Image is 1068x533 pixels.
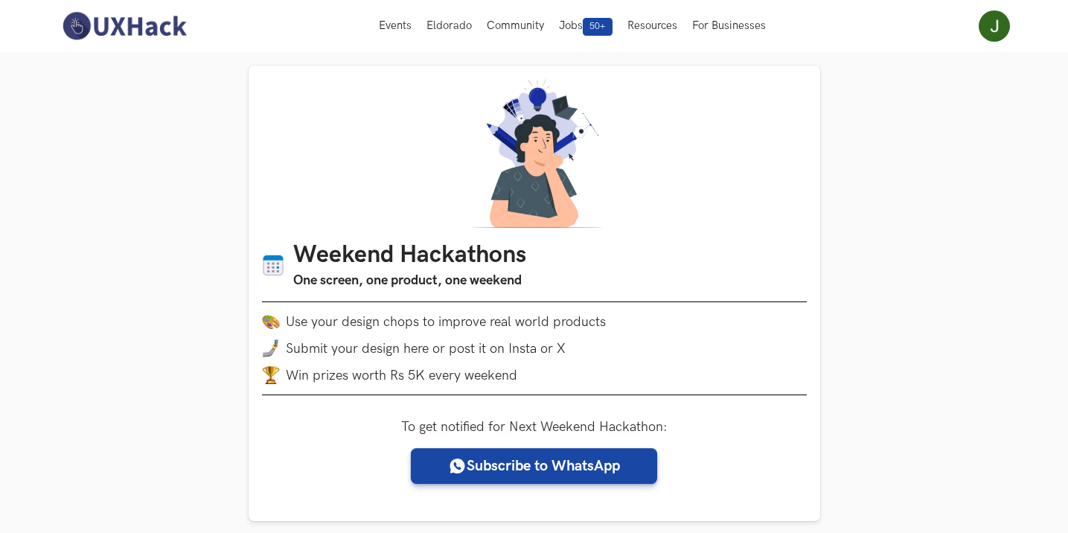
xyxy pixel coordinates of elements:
img: A designer thinking [463,79,606,228]
li: Win prizes worth Rs 5K every weekend [262,366,807,384]
span: Submit your design here or post it on Insta or X [286,341,566,357]
a: Subscribe to WhatsApp [411,448,657,484]
label: To get notified for Next Weekend Hackathon: [401,419,668,435]
img: palette.png [262,313,280,331]
img: trophy.png [262,366,280,384]
img: mobile-in-hand.png [262,339,280,357]
img: UXHack-logo.png [58,10,191,42]
h3: One screen, one product, one weekend [293,270,526,291]
span: 50+ [583,18,613,36]
li: Use your design chops to improve real world products [262,313,807,331]
h1: Weekend Hackathons [293,241,526,270]
img: Calendar icon [262,254,284,277]
img: Your profile pic [979,10,1010,42]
